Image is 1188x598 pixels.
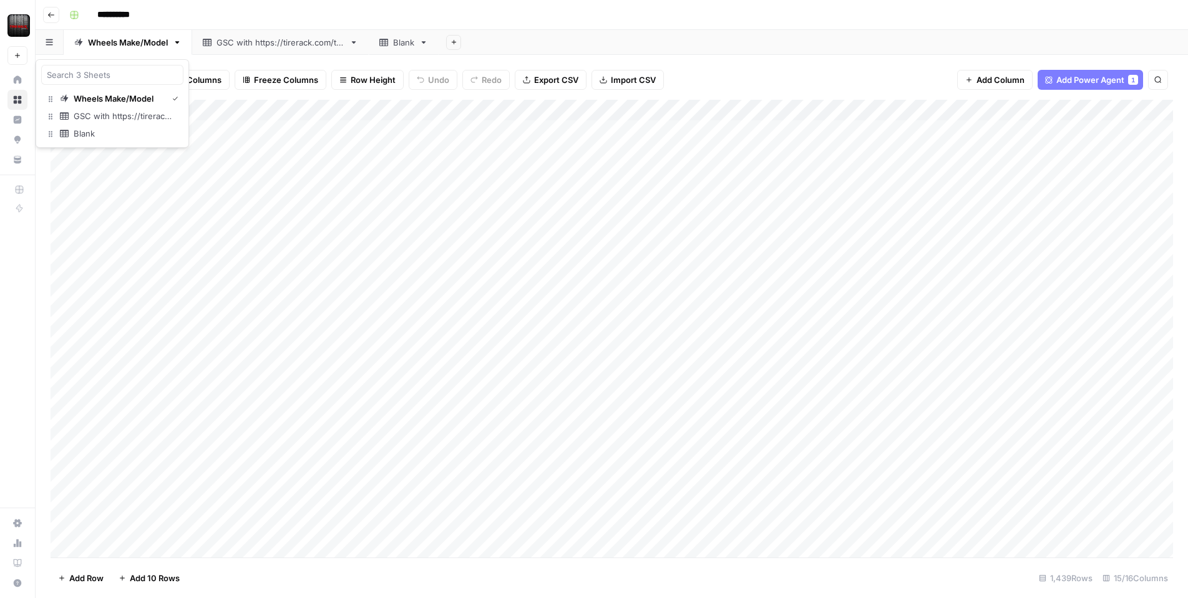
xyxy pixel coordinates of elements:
a: Learning Hub [7,553,27,573]
div: Wheels Make/Model [74,92,153,105]
span: Add Row [69,572,104,584]
span: Export CSV [534,74,578,86]
button: Redo [462,70,510,90]
div: 15/16 Columns [1098,568,1173,588]
span: Undo [428,74,449,86]
span: Add Power Agent [1056,74,1124,86]
a: Wheels Make/Model [41,90,183,107]
button: Help + Support [7,573,27,593]
button: Add Column [957,70,1033,90]
button: Export CSV [515,70,587,90]
a: Blank [41,125,183,142]
button: Add Power Agent1 [1038,70,1143,90]
a: Usage [7,533,27,553]
div: 1 [1128,75,1138,85]
div: GSC with [URL][DOMAIN_NAME] [74,110,173,122]
div: GSC with [URL][DOMAIN_NAME] [217,36,344,49]
button: Workspace: Tire Rack [7,10,27,41]
button: Add Row [51,568,111,588]
a: Browse [7,90,27,110]
button: Freeze Columns [235,70,326,90]
a: Opportunities [7,130,27,150]
span: Add 10 Rows [130,572,180,584]
input: Search 3 Sheets [47,69,178,81]
button: Add 10 Rows [111,568,187,588]
span: Row Height [351,74,396,86]
span: Freeze Columns [254,74,318,86]
a: Blank [369,30,439,55]
a: GSC with [URL][DOMAIN_NAME] [192,30,369,55]
a: Home [7,70,27,90]
span: Import CSV [611,74,656,86]
a: Wheels Make/Model [64,30,192,55]
a: Your Data [7,150,27,170]
button: Row Height [331,70,404,90]
button: 16 Columns [157,70,230,90]
img: Tire Rack Logo [7,14,30,37]
span: Add Column [976,74,1025,86]
div: 1,439 Rows [1034,568,1098,588]
a: GSC with [URL][DOMAIN_NAME] [41,107,183,125]
button: Undo [409,70,457,90]
a: Settings [7,513,27,533]
div: Blank [74,127,95,140]
span: Redo [482,74,502,86]
span: 16 Columns [176,74,222,86]
div: Wheels Make/Model [88,36,168,49]
span: 1 [1131,75,1135,85]
a: Insights [7,110,27,130]
div: Blank [393,36,414,49]
button: Import CSV [592,70,664,90]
